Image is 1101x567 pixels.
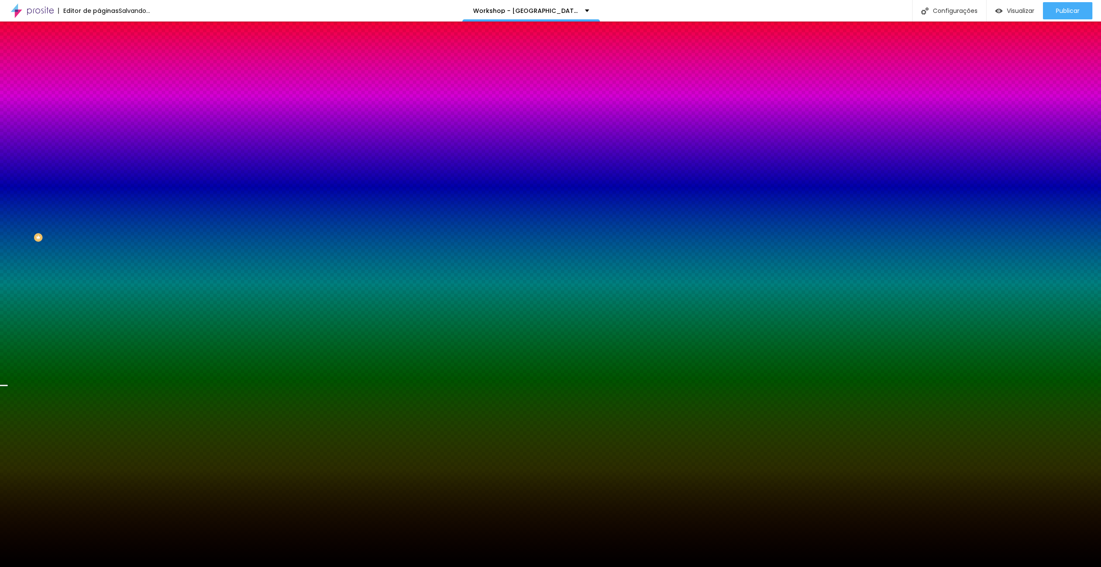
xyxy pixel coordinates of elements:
[1007,7,1034,14] span: Visualizar
[1056,7,1079,14] span: Publicar
[987,2,1043,19] button: Visualizar
[921,7,929,15] img: Icone
[1043,2,1092,19] button: Publicar
[58,8,119,14] div: Editor de páginas
[473,8,578,14] p: Workshop - [GEOGRAPHIC_DATA]
[119,8,150,14] div: Salvando...
[995,7,1003,15] img: view-1.svg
